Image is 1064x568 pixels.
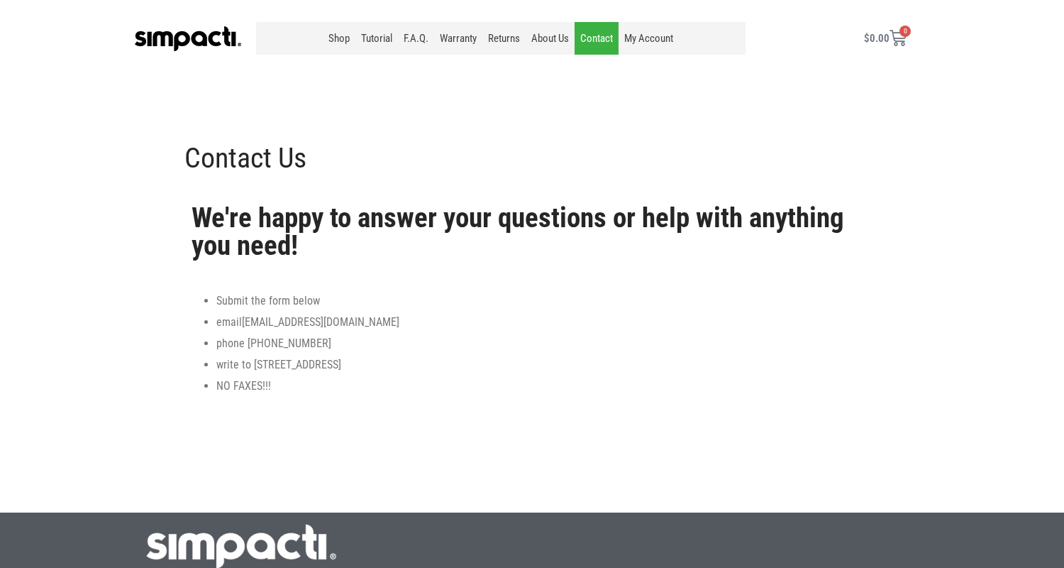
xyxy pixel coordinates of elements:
[899,26,911,37] span: 0
[398,22,434,55] a: F.A.Q.
[619,22,679,55] a: My Account
[482,22,526,55] a: Returns
[355,22,398,55] a: Tutorial
[216,293,872,310] li: Submit the form below
[216,315,399,329] span: email [EMAIL_ADDRESS][DOMAIN_NAME]
[864,32,870,45] span: $
[526,22,575,55] a: About Us
[434,22,482,55] a: Warranty
[216,356,872,373] li: write to [STREET_ADDRESS]
[216,378,872,395] li: NO FAXES!!!
[192,204,872,260] h2: We're happy to answer your questions or help with anything you need!
[847,21,924,55] a: $0.00 0
[323,22,355,55] a: Shop
[184,141,880,176] h1: Contact Us
[216,335,872,352] li: phone [PHONE_NUMBER]
[864,32,890,45] bdi: 0.00
[575,22,619,55] a: Contact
